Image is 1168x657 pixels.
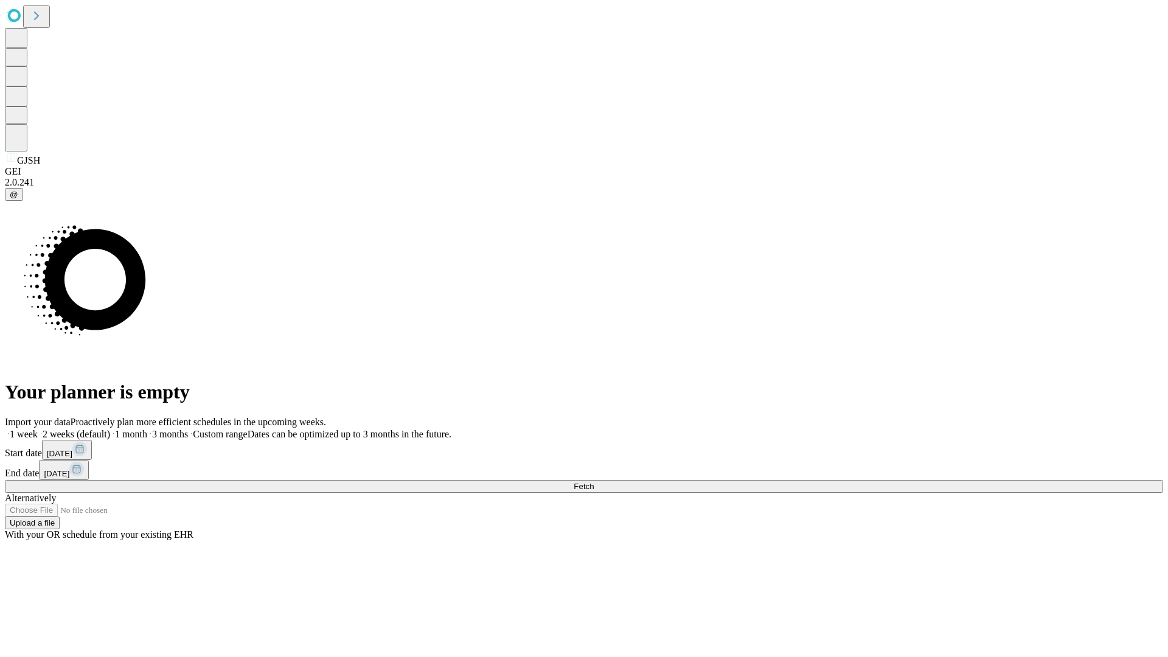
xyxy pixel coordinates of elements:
span: 1 month [115,429,147,439]
span: Proactively plan more efficient schedules in the upcoming weeks. [71,417,326,427]
div: Start date [5,440,1163,460]
span: Custom range [193,429,247,439]
span: GJSH [17,155,40,165]
button: Fetch [5,480,1163,493]
span: [DATE] [47,449,72,458]
span: Alternatively [5,493,56,503]
button: [DATE] [42,440,92,460]
div: 2.0.241 [5,177,1163,188]
h1: Your planner is empty [5,381,1163,403]
div: GEI [5,166,1163,177]
button: @ [5,188,23,201]
button: Upload a file [5,516,60,529]
span: [DATE] [44,469,69,478]
span: 1 week [10,429,38,439]
span: 2 weeks (default) [43,429,110,439]
span: 3 months [152,429,188,439]
span: Dates can be optimized up to 3 months in the future. [248,429,451,439]
span: Fetch [574,482,594,491]
span: Import your data [5,417,71,427]
span: With your OR schedule from your existing EHR [5,529,193,540]
button: [DATE] [39,460,89,480]
div: End date [5,460,1163,480]
span: @ [10,190,18,199]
